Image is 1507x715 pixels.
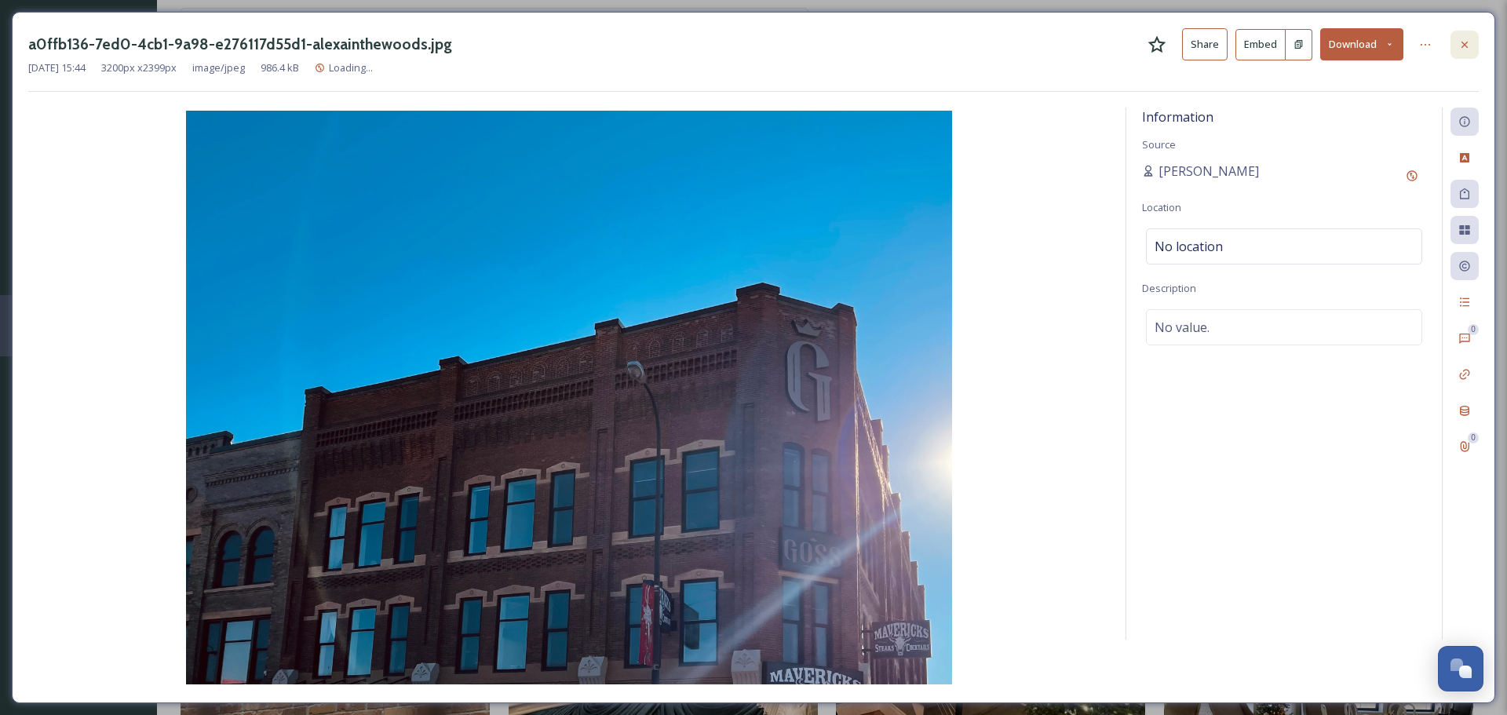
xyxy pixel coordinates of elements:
[1142,137,1176,151] span: Source
[101,60,177,75] span: 3200 px x 2399 px
[1155,237,1223,256] span: No location
[1320,28,1403,60] button: Download
[1159,162,1259,181] span: [PERSON_NAME]
[1468,324,1479,335] div: 0
[192,60,245,75] span: image/jpeg
[1235,29,1286,60] button: Embed
[1182,28,1228,60] button: Share
[1142,200,1181,214] span: Location
[1438,646,1483,691] button: Open Chat
[28,60,86,75] span: [DATE] 15:44
[28,111,1110,684] img: a0ffb136-7ed0-4cb1-9a98-e276117d55d1-alexainthewoods.jpg
[261,60,299,75] span: 986.4 kB
[1142,281,1196,295] span: Description
[1142,108,1213,126] span: Information
[329,60,373,75] span: Loading...
[1155,318,1210,337] span: No value.
[1468,432,1479,443] div: 0
[28,33,452,56] h3: a0ffb136-7ed0-4cb1-9a98-e276117d55d1-alexainthewoods.jpg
